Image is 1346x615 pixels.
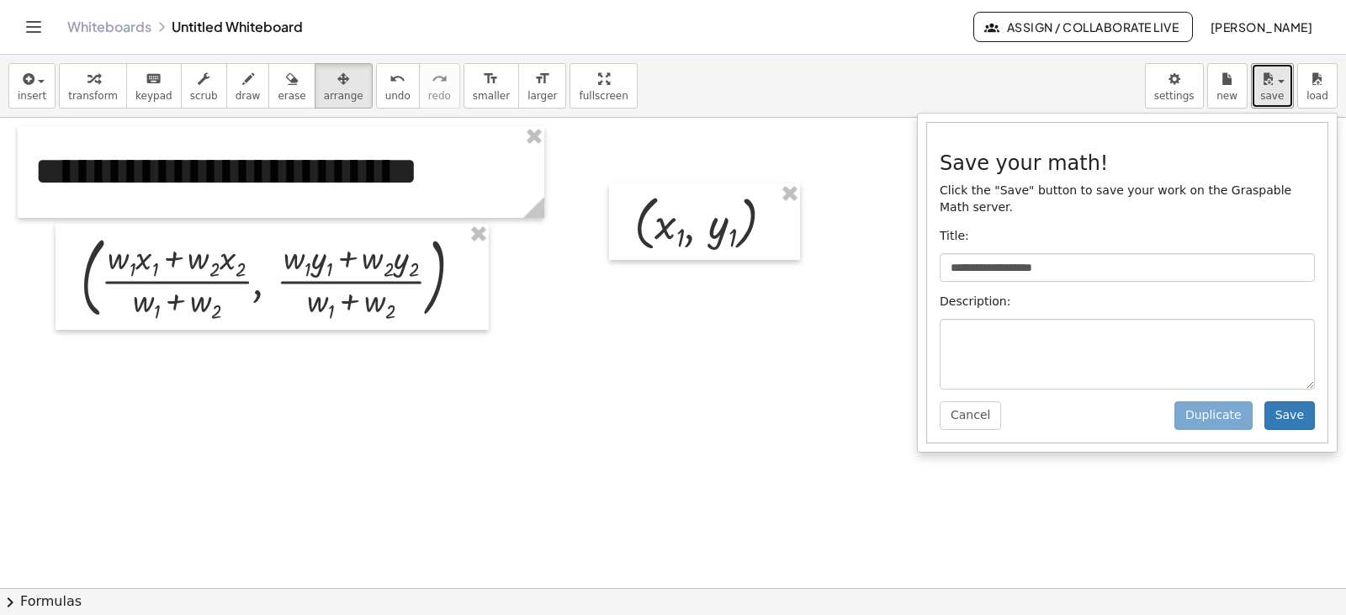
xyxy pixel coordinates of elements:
span: transform [68,90,118,102]
i: format_size [534,69,550,89]
button: keyboardkeypad [126,63,182,109]
i: undo [389,69,405,89]
span: erase [278,90,305,102]
h3: Save your math! [940,152,1315,174]
span: smaller [473,90,510,102]
span: settings [1154,90,1195,102]
span: load [1306,90,1328,102]
a: Whiteboards [67,19,151,35]
button: Cancel [940,401,1001,430]
button: load [1297,63,1338,109]
span: redo [428,90,451,102]
span: larger [527,90,557,102]
button: [PERSON_NAME] [1196,12,1326,42]
span: draw [236,90,261,102]
span: Assign / Collaborate Live [988,19,1179,34]
span: keypad [135,90,172,102]
i: format_size [483,69,499,89]
button: undoundo [376,63,420,109]
button: Duplicate [1174,401,1253,430]
button: Save [1264,401,1315,430]
i: redo [432,69,448,89]
span: new [1216,90,1237,102]
button: insert [8,63,56,109]
button: redoredo [419,63,460,109]
span: insert [18,90,46,102]
button: scrub [181,63,227,109]
p: Click the "Save" button to save your work on the Graspable Math server. [940,183,1315,216]
p: Title: [940,228,1315,245]
span: undo [385,90,411,102]
span: save [1260,90,1284,102]
button: fullscreen [570,63,637,109]
button: new [1207,63,1248,109]
button: Toggle navigation [20,13,47,40]
span: scrub [190,90,218,102]
button: format_sizelarger [518,63,566,109]
button: arrange [315,63,373,109]
button: save [1251,63,1294,109]
button: format_sizesmaller [464,63,519,109]
button: draw [226,63,270,109]
i: keyboard [146,69,162,89]
span: fullscreen [579,90,628,102]
span: arrange [324,90,363,102]
button: transform [59,63,127,109]
button: settings [1145,63,1204,109]
p: Description: [940,294,1315,310]
span: [PERSON_NAME] [1210,19,1312,34]
button: Assign / Collaborate Live [973,12,1193,42]
button: erase [268,63,315,109]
